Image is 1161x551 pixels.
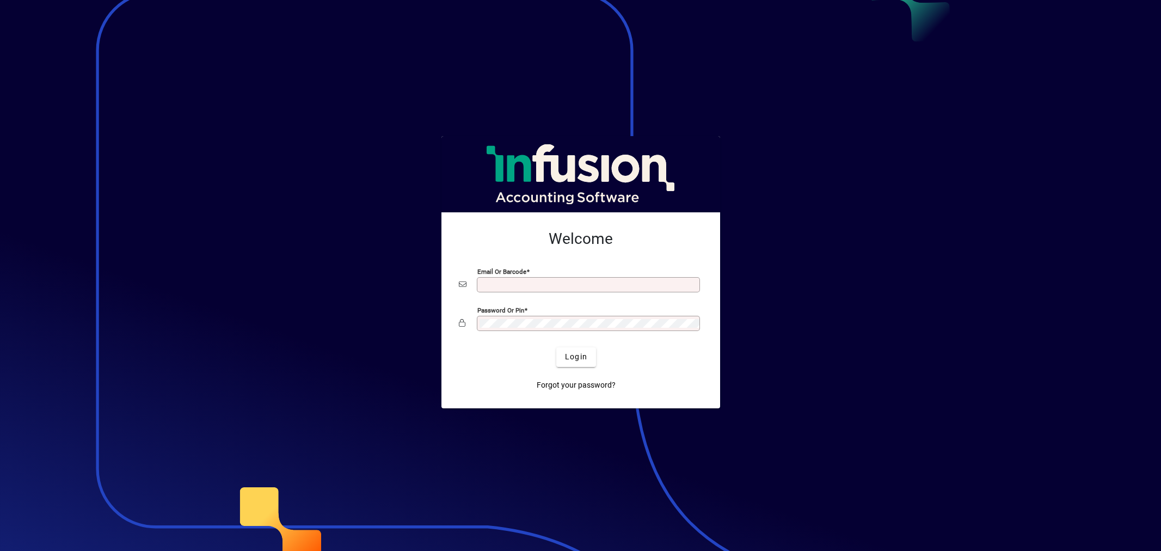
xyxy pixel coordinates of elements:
[532,376,620,395] a: Forgot your password?
[477,306,524,314] mat-label: Password or Pin
[556,347,596,367] button: Login
[477,267,526,275] mat-label: Email or Barcode
[459,230,703,248] h2: Welcome
[537,379,616,391] span: Forgot your password?
[565,351,587,363] span: Login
